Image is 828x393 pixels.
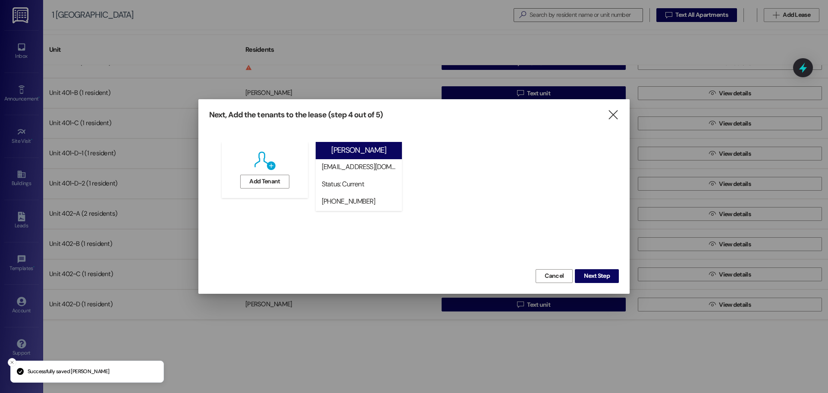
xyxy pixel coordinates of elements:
[584,271,610,280] span: Next Step
[607,110,619,119] i: 
[322,197,400,206] div: [PHONE_NUMBER]
[28,368,109,376] p: Successfully saved [PERSON_NAME]
[322,179,400,189] div: Status: Current
[249,177,280,186] span: Add Tenant
[545,271,564,280] span: Cancel
[8,358,16,367] button: Close toast
[254,151,276,170] img: Tenant Icon
[209,110,383,120] h3: Next, Add the tenants to the lease (step 4 out of 5)
[322,162,400,171] div: [EMAIL_ADDRESS][DOMAIN_NAME]
[331,146,386,155] div: [PERSON_NAME]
